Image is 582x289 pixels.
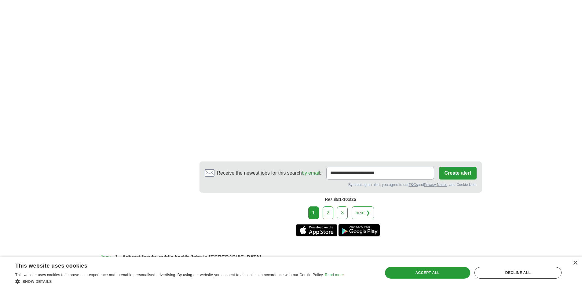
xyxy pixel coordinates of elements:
[199,193,482,206] div: Results of
[573,261,577,265] div: Close
[337,206,348,219] a: 3
[474,267,562,279] div: Decline all
[325,273,344,277] a: Read more, opens a new window
[352,206,374,219] a: next ❯
[23,280,52,284] span: Show details
[15,278,344,284] div: Show details
[339,224,380,236] a: Get the Android app
[296,224,337,236] a: Get the iPhone app
[308,206,319,219] div: 1
[15,260,328,269] div: This website uses cookies
[351,197,356,202] span: 25
[115,254,119,260] span: ❯
[385,267,470,279] div: Accept all
[205,182,477,187] div: By creating an alert, you agree to our and , and Cookie Use.
[339,197,348,202] span: 1-10
[323,206,333,219] a: 2
[439,167,476,180] button: Create alert
[101,254,111,260] a: Jobs
[122,254,261,260] strong: Adjunct faculty public health Jobs in [GEOGRAPHIC_DATA]
[15,273,324,277] span: This website uses cookies to improve user experience and to enable personalised advertising. By u...
[424,183,447,187] a: Privacy Notice
[302,170,320,176] a: by email
[217,169,321,177] span: Receive the newest jobs for this search :
[408,183,418,187] a: T&Cs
